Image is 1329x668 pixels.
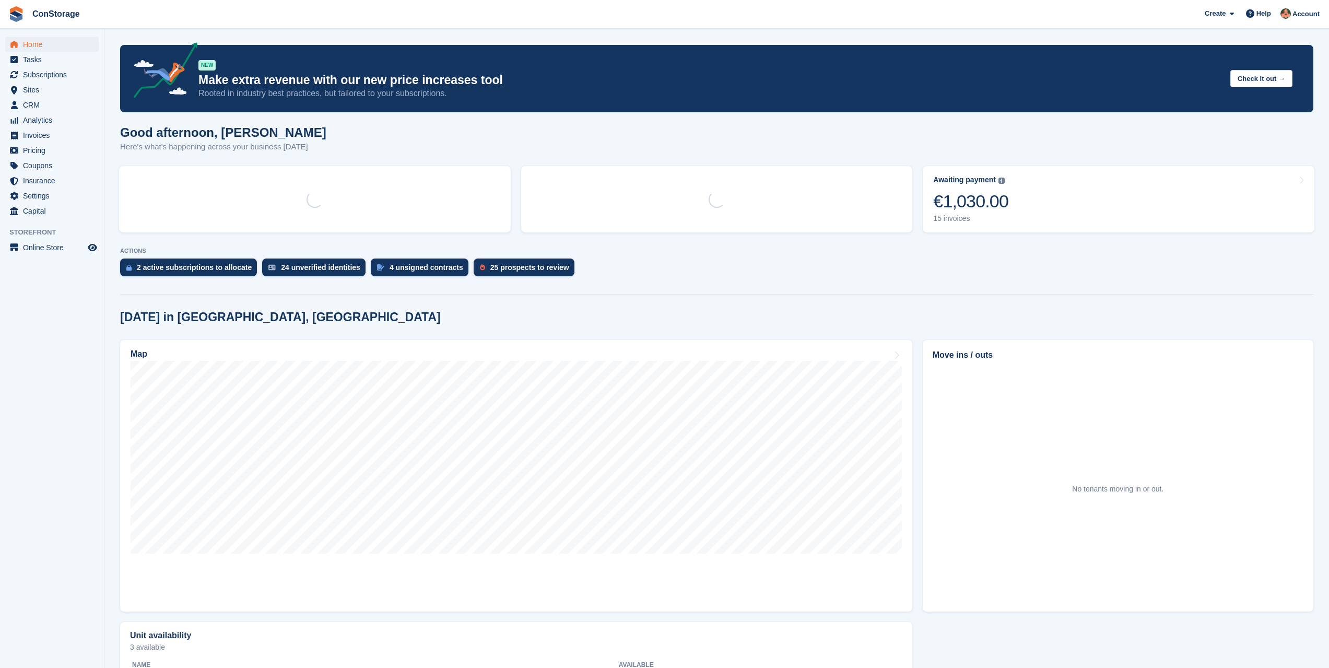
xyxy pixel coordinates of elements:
div: 15 invoices [933,214,1008,223]
p: Here's what's happening across your business [DATE] [120,141,326,153]
a: menu [5,52,99,67]
a: 25 prospects to review [474,259,580,282]
div: NEW [198,60,216,71]
span: Storefront [9,227,104,238]
p: Rooted in industry best practices, but tailored to your subscriptions. [198,88,1222,99]
span: Invoices [23,128,86,143]
a: Preview store [86,241,99,254]
img: price-adjustments-announcement-icon-8257ccfd72463d97f412b2fc003d46551f7dbcb40ab6d574587a9cd5c0d94... [125,42,198,102]
div: Awaiting payment [933,175,996,184]
a: 2 active subscriptions to allocate [120,259,262,282]
a: menu [5,113,99,127]
span: Subscriptions [23,67,86,82]
div: No tenants moving in or out. [1072,484,1163,495]
span: CRM [23,98,86,112]
span: Capital [23,204,86,218]
span: Account [1292,9,1320,19]
a: 4 unsigned contracts [371,259,474,282]
h2: Move ins / outs [933,349,1303,361]
a: menu [5,98,99,112]
img: stora-icon-8386f47178a22dfd0bd8f6a31ec36ba5ce8667c1dd55bd0f319d3a0aa187defe.svg [8,6,24,22]
span: Sites [23,83,86,97]
div: €1,030.00 [933,191,1008,212]
div: 24 unverified identities [281,263,360,272]
span: Tasks [23,52,86,67]
h1: Good afternoon, [PERSON_NAME] [120,125,326,139]
a: menu [5,143,99,158]
a: menu [5,37,99,52]
h2: Map [131,349,147,359]
a: menu [5,128,99,143]
span: Online Store [23,240,86,255]
a: Awaiting payment €1,030.00 15 invoices [923,166,1314,232]
a: menu [5,240,99,255]
a: 24 unverified identities [262,259,371,282]
a: Map [120,340,912,612]
a: ConStorage [28,5,84,22]
img: Rena Aslanova [1280,8,1291,19]
div: 2 active subscriptions to allocate [137,263,252,272]
button: Check it out → [1230,70,1292,87]
img: prospect-51fa495bee0391a8d652442698ab0144808aea92771e9ea1ae160a38d050c398.svg [480,264,485,271]
span: Coupons [23,158,86,173]
span: Analytics [23,113,86,127]
div: 25 prospects to review [490,263,569,272]
span: Create [1205,8,1226,19]
img: contract_signature_icon-13c848040528278c33f63329250d36e43548de30e8caae1d1a13099fd9432cc5.svg [377,264,384,271]
a: menu [5,204,99,218]
span: Help [1256,8,1271,19]
p: ACTIONS [120,248,1313,254]
span: Insurance [23,173,86,188]
div: 4 unsigned contracts [390,263,463,272]
img: active_subscription_to_allocate_icon-d502201f5373d7db506a760aba3b589e785aa758c864c3986d89f69b8ff3... [126,264,132,271]
img: verify_identity-adf6edd0f0f0b5bbfe63781bf79b02c33cf7c696d77639b501bdc392416b5a36.svg [268,264,276,271]
h2: Unit availability [130,631,191,640]
h2: [DATE] in [GEOGRAPHIC_DATA], [GEOGRAPHIC_DATA] [120,310,441,324]
a: menu [5,67,99,82]
span: Home [23,37,86,52]
a: menu [5,83,99,97]
a: menu [5,158,99,173]
p: 3 available [130,643,902,651]
span: Pricing [23,143,86,158]
a: menu [5,189,99,203]
span: Settings [23,189,86,203]
p: Make extra revenue with our new price increases tool [198,73,1222,88]
a: menu [5,173,99,188]
img: icon-info-grey-7440780725fd019a000dd9b08b2336e03edf1995a4989e88bcd33f0948082b44.svg [998,178,1005,184]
